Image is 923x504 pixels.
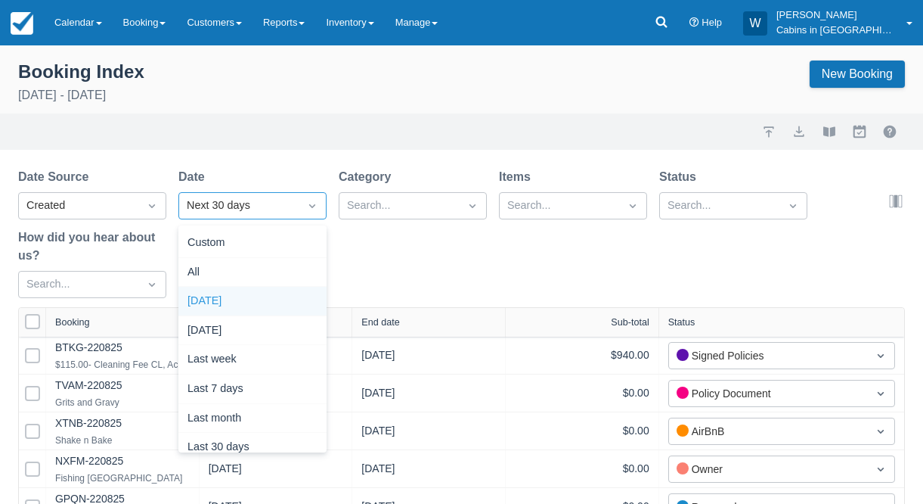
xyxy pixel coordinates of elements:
div: Last 7 days [178,375,327,404]
a: TVAM-220825 [55,379,122,391]
div: Next 30 days [187,198,291,214]
span: Dropdown icon [873,348,888,363]
span: Help [702,17,722,28]
p: [PERSON_NAME] [776,8,897,23]
span: Dropdown icon [625,198,640,213]
div: Created [26,198,131,214]
span: Dropdown icon [873,386,888,401]
i: Help [689,18,699,28]
a: XTNB-220825 [55,417,122,429]
span: Dropdown icon [305,198,320,213]
span: Dropdown icon [785,198,801,213]
p: [DATE] - [DATE] [18,86,144,104]
label: Status [659,168,702,186]
label: Date [178,168,211,186]
span: Dropdown icon [144,198,160,213]
div: [DATE] [361,385,395,407]
img: checkfront-main-nav-mini-logo.png [11,12,33,35]
div: W [743,11,767,36]
a: NXFM-220825 [55,455,123,467]
div: Booking Index [18,61,144,83]
div: Last month [178,404,327,434]
a: BTKG-220825 [55,341,122,353]
div: Sub-total [611,317,649,328]
div: Status [668,317,695,328]
div: Last 30 days [178,433,327,462]
div: Policy Document [677,385,860,402]
span: Dropdown icon [873,462,888,477]
p: Cabins in [GEOGRAPHIC_DATA] [776,23,897,38]
div: Booking [55,317,90,328]
div: $0.00 [515,384,649,403]
div: [DATE] [178,287,327,316]
div: [DATE] [361,347,395,369]
div: $115.00- Cleaning Fee CL, Ace in the Hole, Incidental Service Fee CL, Pet Fee CL [55,356,391,374]
div: Grits and Gravy [55,394,122,412]
div: [DATE] [361,423,395,445]
div: Last week [178,345,327,375]
label: Items [499,168,537,186]
div: $940.00 [515,346,649,365]
label: Category [339,168,397,186]
span: Dropdown icon [465,198,480,213]
button: export [790,123,808,141]
div: [DATE] [209,461,242,483]
div: Shake n Bake [55,431,122,450]
span: Dropdown icon [873,424,888,439]
div: $0.00 [515,422,649,440]
label: Date Source [18,168,94,186]
div: Custom [178,229,327,258]
a: import [760,123,778,141]
div: Fishing [GEOGRAPHIC_DATA] [55,469,182,487]
div: AirBnB [677,423,860,440]
label: How did you hear about us? [18,229,166,265]
div: All [178,258,327,288]
div: $0.00 [515,459,649,478]
div: Owner [677,461,860,478]
a: New Booking [810,61,905,88]
div: [DATE] [361,461,395,483]
div: [DATE] [178,316,327,346]
span: Dropdown icon [144,277,160,292]
div: End date [361,317,399,328]
div: Signed Policies [677,347,860,364]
